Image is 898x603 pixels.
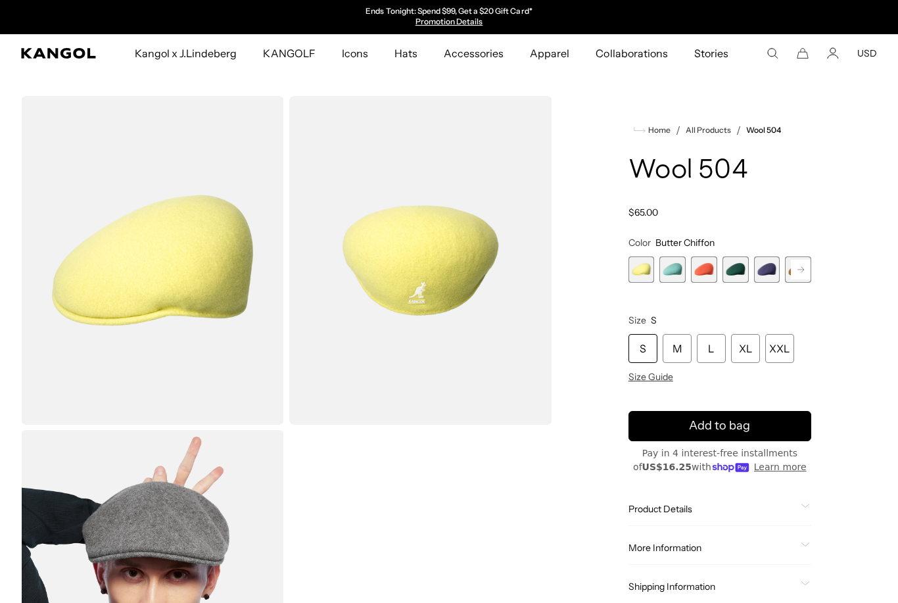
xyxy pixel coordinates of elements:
[765,334,794,363] div: XXL
[415,16,483,26] a: Promotion Details
[628,371,673,383] span: Size Guide
[431,34,517,72] a: Accessories
[314,7,584,28] slideshow-component: Announcement bar
[686,126,731,135] a: All Products
[628,237,651,249] span: Color
[746,126,781,135] a: Wool 504
[797,47,809,59] button: Cart
[314,7,584,28] div: Announcement
[135,34,237,72] span: Kangol x J.Lindeberg
[628,256,655,283] label: Butter Chiffon
[628,122,811,138] nav: breadcrumbs
[628,157,811,185] h1: Wool 504
[691,256,717,283] label: Coral Flame
[628,256,655,283] div: 1 of 21
[122,34,250,72] a: Kangol x J.Lindeberg
[582,34,680,72] a: Collaborations
[366,7,532,17] p: Ends Tonight: Spend $99, Get a $20 Gift Card*
[314,7,584,28] div: 1 of 2
[754,256,780,283] label: Hazy Indigo
[250,34,328,72] a: KANGOLF
[381,34,431,72] a: Hats
[785,256,811,283] div: 6 of 21
[663,334,692,363] div: M
[628,581,795,592] span: Shipping Information
[731,122,741,138] li: /
[659,256,686,283] label: Aquatic
[651,314,657,326] span: S
[655,237,715,249] span: Butter Chiffon
[517,34,582,72] a: Apparel
[289,96,552,425] img: color-butter-chiffon
[444,34,504,72] span: Accessories
[263,34,315,72] span: KANGOLF
[634,124,671,136] a: Home
[694,34,728,72] span: Stories
[596,34,667,72] span: Collaborations
[691,256,717,283] div: 3 of 21
[722,256,749,283] div: 4 of 21
[827,47,839,59] a: Account
[628,542,795,554] span: More Information
[857,47,877,59] button: USD
[530,34,569,72] span: Apparel
[722,256,749,283] label: Deep Emerald
[21,96,284,425] img: color-butter-chiffon
[342,34,368,72] span: Icons
[646,126,671,135] span: Home
[697,334,726,363] div: L
[394,34,417,72] span: Hats
[628,334,657,363] div: S
[681,34,742,72] a: Stories
[767,47,778,59] summary: Search here
[754,256,780,283] div: 5 of 21
[659,256,686,283] div: 2 of 21
[628,206,658,218] span: $65.00
[329,34,381,72] a: Icons
[21,48,97,59] a: Kangol
[689,417,750,435] span: Add to bag
[731,334,760,363] div: XL
[628,503,795,515] span: Product Details
[628,314,646,326] span: Size
[628,411,811,441] button: Add to bag
[785,256,811,283] label: Rustic Caramel
[671,122,680,138] li: /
